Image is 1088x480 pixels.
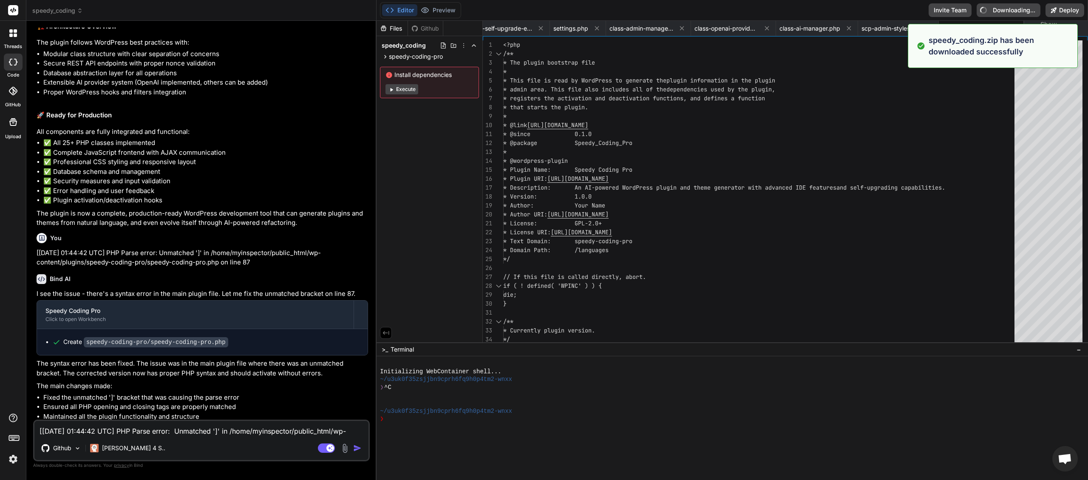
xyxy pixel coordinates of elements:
[670,94,765,102] span: ions, and defines a function
[53,444,71,452] p: Github
[380,383,384,392] span: ❯
[5,101,21,108] label: GitHub
[1077,345,1081,354] span: −
[503,184,670,191] span: * Description: An AI-powered WordPress plug
[493,49,504,58] div: Click to collapse the range.
[37,127,368,137] p: All components are fully integrated and functional:
[384,383,391,392] span: ^C
[43,78,368,88] li: Extensible AI provider system (OpenAI implemented, others can be added)
[503,291,517,298] span: die;
[43,49,368,59] li: Modular class structure with clear separation of concerns
[493,317,504,326] div: Click to collapse the range.
[43,402,368,412] li: Ensured all PHP opening and closing tags are properly matched
[483,121,492,130] div: 10
[382,41,426,50] span: speedy_coding
[836,184,945,191] span: and self-upgrading capabilities.
[917,34,925,57] img: alert
[666,85,775,93] span: dependencies used by the plugin,
[929,34,1072,57] p: speedy_coding.zip has been downloaded successfully
[43,138,368,148] li: ✅ All 25+ PHP classes implemented
[43,59,368,68] li: Secure REST API endpoints with proper nonce validation
[483,308,492,317] div: 31
[102,444,165,452] p: [PERSON_NAME] 4 S..
[483,130,492,139] div: 11
[547,175,609,182] span: [URL][DOMAIN_NAME]
[6,452,20,466] img: settings
[483,112,492,121] div: 9
[977,3,1040,17] button: Downloading...
[382,345,388,354] span: >_
[37,111,368,120] h2: 🚀 Ready for Production
[694,24,758,33] span: class-openai-provider.php
[503,175,547,182] span: * Plugin URI:
[43,157,368,167] li: ✅ Professional CSS styling and responsive layout
[503,121,527,129] span: * @link
[45,307,345,315] div: Speedy Coding Pro
[1052,446,1078,471] div: Open chat
[380,368,501,376] span: Initializing WebContainer shell...
[503,130,592,138] span: * @since 0.1.0
[37,381,368,391] p: The main changes made:
[503,237,632,245] span: * Text Domain: speedy-coding-pro
[609,24,673,33] span: class-admin-manager.php
[527,121,588,129] span: [URL][DOMAIN_NAME]
[483,192,492,201] div: 18
[483,183,492,192] div: 17
[483,103,492,112] div: 8
[5,133,21,140] label: Upload
[553,24,588,33] span: settings.php
[503,94,670,102] span: * registers the activation and deactivation funct
[43,148,368,158] li: ✅ Complete JavaScript frontend with AJAX communication
[45,316,345,323] div: Click to open Workbench
[353,444,362,452] img: icon
[63,338,228,347] div: Create
[483,174,492,183] div: 16
[483,58,492,67] div: 3
[43,393,368,403] li: Fixed the unmatched ']' bracket that was causing the parse error
[503,202,605,209] span: * Author: Your Name
[483,219,492,228] div: 21
[503,327,595,334] span: * Currently plugin version.
[385,71,473,79] span: Install dependencies
[503,273,646,281] span: // If this file is called directly, abort.
[380,415,384,423] span: ❯
[43,68,368,78] li: Database abstraction layer for all operations
[33,461,370,469] p: Always double-check its answers. Your in Bind
[84,337,228,347] code: speedy-coding-pro/speedy-coding-pro.php
[503,166,632,173] span: * Plugin Name: Speedy Coding Pro
[1075,343,1083,356] button: −
[551,228,612,236] span: [URL][DOMAIN_NAME]
[114,463,129,468] span: privacy
[43,176,368,186] li: ✅ Security measures and input validation
[7,71,19,79] label: code
[503,282,602,290] span: if ( ! defined( 'WPINC' ) ) {
[503,210,547,218] span: * Author URI:
[503,41,520,48] span: <?php
[483,273,492,281] div: 27
[32,6,83,15] span: speedy_coding
[1045,3,1084,17] button: Deploy
[43,186,368,196] li: ✅ Error handling and user feedback
[483,139,492,148] div: 12
[861,24,921,33] span: scp-admin-styles.css
[483,246,492,255] div: 24
[389,52,443,61] span: speedy-coding-pro
[385,84,418,94] button: Execute
[503,193,592,200] span: * Version: 1.0.0
[37,289,368,299] p: I see the issue - there's a syntax error in the main plugin file. Let me fix the unmatched bracke...
[666,77,775,84] span: plugin information in the plugin
[503,77,666,84] span: * This file is read by WordPress to generate the
[43,88,368,97] li: Proper WordPress hooks and filters integration
[670,184,836,191] span: in and theme generator with advanced IDE features
[929,3,972,17] button: Invite Team
[417,4,459,16] button: Preview
[468,24,532,33] span: class-self-upgrade-endpoint.php
[483,76,492,85] div: 5
[503,228,551,236] span: * License URI:
[37,359,368,378] p: The syntax error has been fixed. The issue was in the main plugin file where there was an unmatch...
[380,407,512,415] span: ~/u3uk0f35zsjjbn9cprh6fq9h0p4tm2-wnxx
[483,299,492,308] div: 30
[483,237,492,246] div: 23
[90,444,99,452] img: Claude 4 Sonnet
[503,59,595,66] span: * The plugin bootstrap file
